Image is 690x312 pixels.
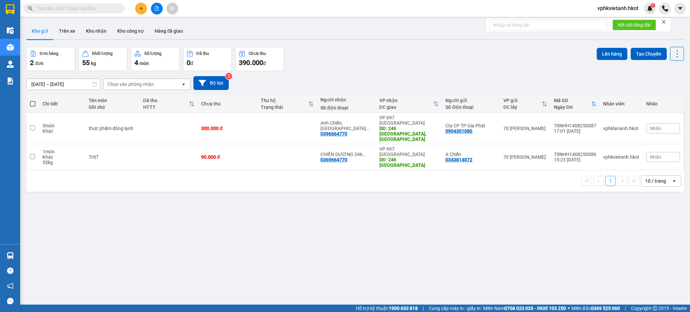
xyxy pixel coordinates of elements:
[445,123,497,128] div: Cty CP TP Gia Phát
[7,61,14,68] img: warehouse-icon
[170,6,175,11] span: aim
[91,61,96,66] span: kg
[662,5,668,11] img: phone-icon
[166,3,178,14] button: aim
[139,6,144,11] span: plus
[613,20,656,30] button: Kết nối tổng đài
[445,104,497,110] div: Số điện thoại
[603,101,639,106] div: Nhân viên
[26,23,54,39] button: Kho gửi
[261,104,308,110] div: Trạng thái
[183,47,232,71] button: Đã thu0đ
[196,51,209,56] div: Đã thu
[42,123,82,128] div: 3 món
[28,6,33,11] span: search
[646,101,680,106] div: Nhãn
[181,82,186,87] svg: open
[26,47,75,71] button: Đơn hàng2đơn
[568,307,570,310] span: ⚪️
[650,126,661,131] span: Nhãn
[445,128,472,134] div: 0904301080
[445,98,497,103] div: Người gửi
[92,51,113,56] div: Khối lượng
[89,154,136,160] div: THỊT
[597,48,627,60] button: Lên hàng
[554,98,591,103] div: Mã GD
[605,176,616,186] button: 1
[366,126,370,131] span: ...
[42,128,82,134] div: Khác
[7,77,14,85] img: solution-icon
[671,178,677,184] svg: open
[35,61,43,66] span: đơn
[143,104,189,110] div: HTTT
[591,306,620,311] strong: 0369 525 060
[631,48,667,60] button: Tạo Chuyến
[7,298,13,304] span: message
[7,44,14,51] img: warehouse-icon
[201,126,254,131] div: 300.000 đ
[504,306,566,311] strong: 0708 023 035 - 0935 103 250
[143,98,189,103] div: Đã thu
[661,20,666,24] span: close
[257,95,317,113] th: Toggle SortBy
[89,98,136,103] div: Tên món
[625,305,626,312] span: |
[37,5,117,12] input: Tìm tên, số ĐT hoặc mã đơn
[363,152,367,157] span: ...
[379,146,439,157] div: VP 697 [GEOGRAPHIC_DATA]
[423,305,424,312] span: |
[554,157,596,162] div: 15:23 [DATE]
[7,252,14,259] img: warehouse-icon
[674,3,686,14] button: caret-down
[677,5,683,11] span: caret-down
[201,101,254,106] div: Chưa thu
[503,104,542,110] div: ĐC lấy
[154,6,159,11] span: file-add
[603,154,639,160] div: vphkvietanh.hkot
[356,305,418,312] span: Hỗ trợ kỹ thuật:
[89,126,136,131] div: thực phẩm đông lạnh
[320,120,373,131] div: Anh Chiến, Anh Dương 0343814072
[554,123,596,128] div: 70NHH1408250087
[379,98,433,103] div: VP nhận
[379,126,439,142] div: DĐ: 246 Điện Biên Phủ, Sapa
[7,283,13,289] span: notification
[554,128,596,134] div: 17:01 [DATE]
[379,157,439,168] div: DĐ: 246 Điện Biên Phủ
[42,160,82,165] div: 55 kg
[134,59,138,67] span: 4
[225,73,232,80] sup: 2
[653,306,657,311] span: copyright
[7,27,14,34] img: warehouse-icon
[135,3,147,14] button: plus
[571,305,620,312] span: Miền Bắc
[151,3,163,14] button: file-add
[389,306,418,311] strong: 1900 633 818
[645,178,666,184] div: 10 / trang
[42,149,82,154] div: 1 món
[551,95,600,113] th: Toggle SortBy
[79,47,127,71] button: Khối lượng55kg
[30,59,34,67] span: 2
[82,59,90,67] span: 55
[7,268,13,274] span: question-circle
[445,152,497,157] div: A Chiến
[187,59,190,67] span: 0
[6,4,14,14] img: logo-vxr
[54,23,81,39] button: Trên xe
[112,23,149,39] button: Kho công nợ
[592,4,644,12] span: vphkvietanh.hkot
[239,59,263,67] span: 390.000
[376,95,442,113] th: Toggle SortBy
[235,47,284,71] button: Chưa thu390.000đ
[249,51,266,56] div: Chưa thu
[379,115,439,126] div: VP 697 [GEOGRAPHIC_DATA]
[483,305,566,312] span: Miền Nam
[652,3,654,8] span: 1
[445,157,472,162] div: 0343814072
[144,51,161,56] div: Số lượng
[647,5,653,11] img: icon-new-feature
[193,76,229,90] button: Bộ lọc
[190,61,193,66] span: đ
